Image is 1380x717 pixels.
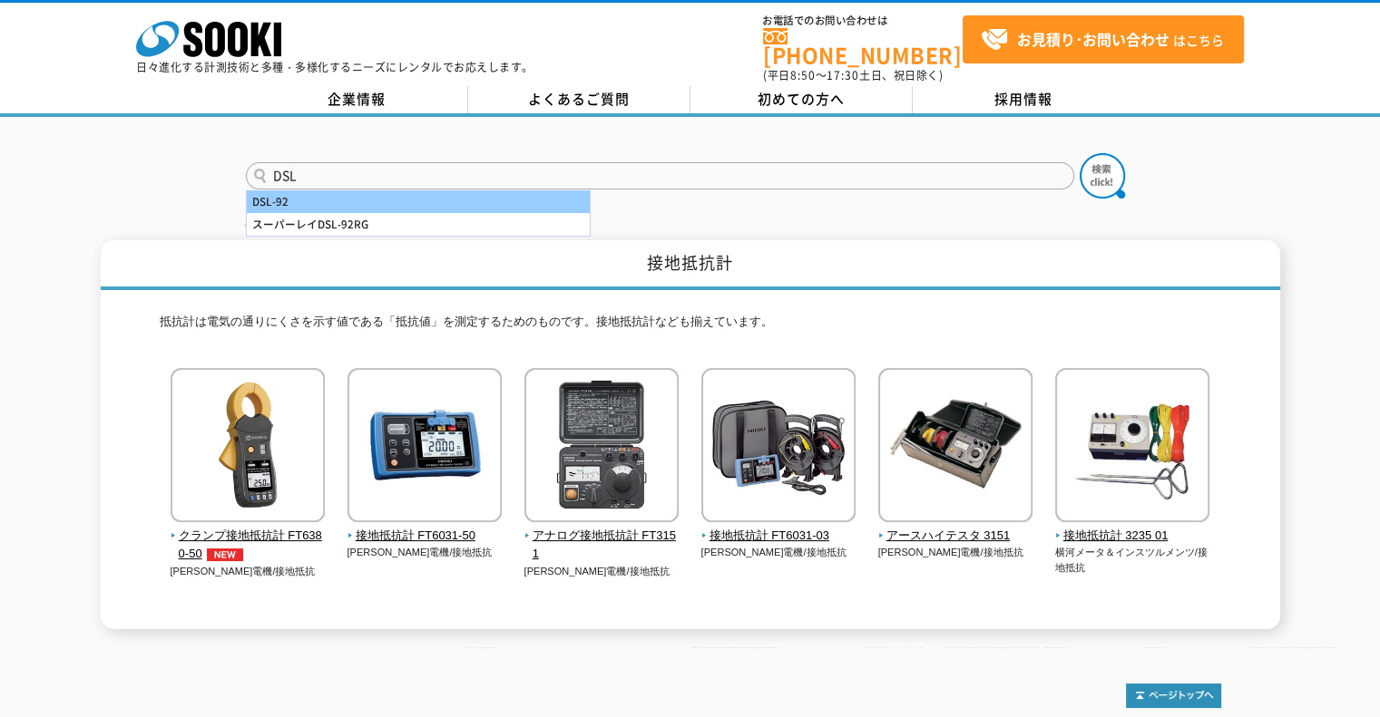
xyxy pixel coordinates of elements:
img: 接地抵抗計 FT6031-50 [347,368,502,527]
strong: お見積り･お問い合わせ [1017,28,1170,50]
p: 日々進化する計測技術と多種・多様化するニーズにレンタルでお応えします。 [136,62,533,73]
span: 初めての方へ [758,89,845,109]
a: [PHONE_NUMBER] [763,28,963,65]
h1: 接地抵抗計 [101,240,1280,290]
p: [PERSON_NAME]電機/接地抵抗 [171,564,326,579]
span: お電話でのお問い合わせは [763,15,963,26]
a: よくあるご質問 [468,86,690,113]
a: 接地抵抗計 FT6031-03 [701,509,856,546]
span: アナログ接地抵抗計 FT3151 [524,527,680,565]
div: スーパーレイDSL-92RG [247,213,590,236]
img: 接地抵抗計 3235 01 [1055,368,1209,527]
span: 8:50 [790,67,816,83]
span: アースハイテスタ 3151 [878,527,1033,546]
a: 接地抵抗計 3235 01 [1055,509,1210,546]
span: (平日 ～ 土日、祝日除く) [763,67,943,83]
a: お見積り･お問い合わせはこちら [963,15,1244,63]
img: クランプ接地抵抗計 FT6380-50 [171,368,325,527]
span: 17:30 [827,67,859,83]
span: はこちら [981,26,1224,53]
p: [PERSON_NAME]電機/接地抵抗 [878,545,1033,560]
input: 商品名、型式、NETIS番号を入力してください [246,162,1074,189]
a: アナログ接地抵抗計 FT3151 [524,509,680,564]
span: 接地抵抗計 3235 01 [1055,527,1210,546]
a: クランプ接地抵抗計 FT6380-50NEW [171,509,326,564]
a: 初めての方へ [690,86,913,113]
img: btn_search.png [1080,153,1125,199]
a: 接地抵抗計 FT6031-50 [347,509,503,546]
img: 接地抵抗計 FT6031-03 [701,368,856,527]
a: アースハイテスタ 3151 [878,509,1033,546]
p: [PERSON_NAME]電機/接地抵抗 [524,564,680,579]
a: 企業情報 [246,86,468,113]
img: アースハイテスタ 3151 [878,368,1033,527]
img: トップページへ [1126,683,1221,708]
span: 接地抵抗計 FT6031-03 [701,527,856,546]
img: NEW [202,548,248,561]
img: アナログ接地抵抗計 FT3151 [524,368,679,527]
span: 接地抵抗計 FT6031-50 [347,527,503,546]
p: 抵抗計は電気の通りにくさを示す値である「抵抗値」を測定するためのものです。接地抵抗計なども揃えています。 [160,313,1221,341]
p: [PERSON_NAME]電機/接地抵抗 [347,545,503,560]
a: 採用情報 [913,86,1135,113]
p: 横河メータ＆インスツルメンツ/接地抵抗 [1055,545,1210,575]
div: DSL-92 [247,190,590,213]
p: [PERSON_NAME]電機/接地抵抗 [701,545,856,560]
span: クランプ接地抵抗計 FT6380-50 [171,527,326,565]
